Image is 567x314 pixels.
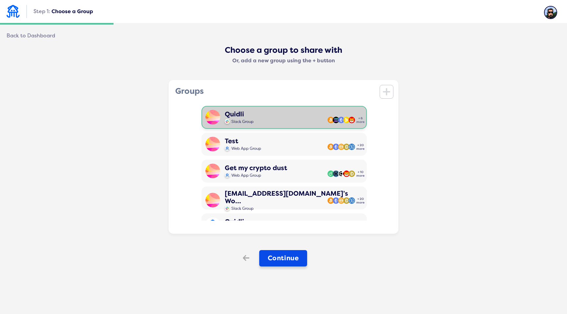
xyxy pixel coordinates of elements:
[356,120,365,124] span: more
[356,197,365,205] div: + 20
[205,137,220,151] img: Test
[356,117,365,124] div: + 6
[52,9,93,14] span: Choose a Group
[205,110,220,125] img: Quidli
[174,85,205,98] div: Groups
[225,110,254,118] div: Quidli
[231,146,261,151] span: Web App Group
[356,201,365,205] span: more
[225,137,261,145] div: Test
[333,117,339,123] img: SOL
[33,9,50,14] span: Step 1:
[231,119,254,124] span: Slack Group
[225,173,230,178] img: WEBAPP Group
[225,164,287,172] div: Get my crypto dust
[333,144,339,150] img: ETH
[225,146,230,151] img: WEBAPP Group
[7,33,55,39] div: Back to Dashboard
[225,190,358,205] div: [EMAIL_ADDRESS][DOMAIN_NAME]’s Wo...
[205,193,220,207] img: kishan.boriya97@gmail.com’s Workspace
[219,46,348,55] div: Choose a group to share with
[343,197,350,204] img: DOGE
[356,174,365,178] span: more
[348,117,355,123] img: SHIB
[356,144,365,151] div: + 20
[356,147,365,151] span: more
[348,144,355,150] img: USDC
[7,5,20,18] img: Quidli
[231,206,254,211] span: Slack Group
[225,218,258,226] div: Quidli
[348,197,355,204] img: USDC
[327,197,334,204] img: BTC
[544,6,557,19] img: account
[343,117,350,123] img: RLC
[338,197,345,204] img: DAI
[356,170,365,178] div: + 10
[205,217,220,232] img: Quidli
[338,117,345,123] img: ETH
[327,144,334,150] img: BTC
[338,170,345,177] img: CCD
[219,58,348,64] div: Or, add a new group using the + button
[333,170,339,177] img: CUDOS
[225,206,230,211] img: SLACK Group
[333,197,339,204] img: ETH
[231,173,261,178] span: Web App Group
[225,119,230,124] img: SLACK Group
[343,144,350,150] img: DOGE
[343,170,350,177] img: SHIB
[348,170,355,177] img: DOGE
[327,117,334,123] img: BTC
[259,250,307,266] button: Continue
[205,164,220,178] img: Get my crypto dust
[327,170,334,177] img: CEUR
[338,144,345,150] img: DAI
